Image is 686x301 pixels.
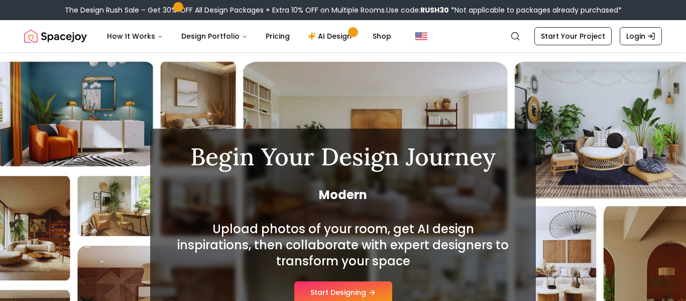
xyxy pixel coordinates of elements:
nav: Main [99,26,399,46]
button: Design Portfolio [173,26,256,46]
a: AI Design [300,26,363,46]
div: The Design Rush Sale – Get 30% OFF All Design Packages + Extra 10% OFF on Multiple Rooms. [65,5,622,15]
h1: Begin Your Design Journey [174,145,512,169]
span: Use code: [386,5,449,15]
img: United States [415,30,427,42]
a: Login [620,27,662,45]
h2: Upload photos of your room, get AI design inspirations, then collaborate with expert designers to... [174,221,512,269]
a: Pricing [258,26,298,46]
nav: Global [24,20,662,52]
span: *Not applicable to packages already purchased* [449,5,622,15]
a: Shop [365,26,399,46]
b: RUSH30 [420,5,449,15]
a: Start Your Project [534,27,612,45]
a: Spacejoy [24,26,87,46]
span: Modern [174,187,512,203]
button: How It Works [99,26,171,46]
img: Spacejoy Logo [24,26,87,46]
